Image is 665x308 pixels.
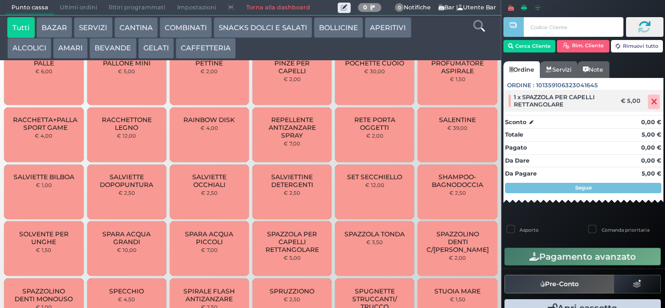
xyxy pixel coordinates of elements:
span: SPECCHIO [109,287,144,295]
span: SALVIETTINE DETERGENTI [261,173,323,189]
span: RACCHETTA+PALLA SPORT GAME [13,116,77,131]
button: Rimuovi tutto [611,40,663,52]
button: GELATI [138,38,174,59]
strong: Da Dare [505,157,529,164]
button: Tutti [7,17,35,38]
small: € 2,00 [201,68,218,74]
span: SALVIETTE OCCHIALI [179,173,241,189]
small: € 1,00 [36,182,52,188]
a: Note [577,61,609,78]
span: Ultimi ordini [54,1,103,15]
span: Ordine : [507,81,535,90]
button: Cerca Cliente [503,40,556,52]
small: € 12,00 [117,132,136,139]
small: € 2,50 [284,296,300,302]
span: SPARA ACQUA GRANDI [96,230,157,246]
small: € 2,50 [201,190,218,196]
span: SOLVENTE PER UNGHE [13,230,75,246]
span: Impostazioni [171,1,222,15]
span: SHAMPOO-BAGNODOCCIA [427,173,488,189]
small: € 5,00 [118,68,135,74]
button: APERITIVI [365,17,411,38]
span: SPIRALE FLASH ANTIZANZARE [179,287,241,303]
span: SALVIETTE BILBOA [14,173,74,181]
strong: 5,00 € [642,131,661,138]
span: SALENTINE [439,116,476,124]
strong: Da Pagare [505,170,537,177]
small: € 5,00 [284,255,301,261]
span: SPRUZZIONO [270,287,314,295]
button: SERVIZI [74,17,112,38]
strong: 5,00 € [642,170,661,177]
span: PALLONE MINI [103,59,151,67]
span: 0 [395,3,404,12]
small: € 2,00 [284,76,301,82]
a: Servizi [540,61,577,78]
small: € 4,00 [35,132,52,139]
button: Pagamento avanzato [504,248,661,265]
span: SPAZZOLINO DENTI C/[PERSON_NAME] [427,230,489,253]
span: SPAZZOLA PER CAPELLI RETTANGOLARE [261,230,323,253]
small: € 4,00 [201,125,218,131]
span: POCHETTE CUOIO [345,59,404,67]
small: € 1,50 [450,296,465,302]
span: REPELLENTE ANTIZANZARE SPRAY [261,116,323,139]
small: € 39,00 [447,125,468,131]
span: Ritiri programmati [103,1,171,15]
button: BEVANDE [89,38,136,59]
span: SALVIETTE DOPOPUNTURA [96,173,157,189]
span: SPAZZOLA TONDA [344,230,405,238]
button: BOLLICINE [314,17,363,38]
small: € 1,50 [450,76,465,82]
span: SPARA ACQUA PICCOLI [179,230,241,246]
span: SPAZZOLINO DENTI MONOUSO [13,287,75,303]
span: PROFUMATORE ASPIRALE [427,59,488,75]
button: SNACKS DOLCI E SALATI [214,17,312,38]
small: € 10,00 [117,247,137,253]
small: € 4,50 [118,296,135,302]
span: STUOIA MARE [434,287,481,295]
strong: 0,00 € [641,157,661,164]
strong: Pagato [505,144,527,151]
span: Punto cassa [6,1,54,15]
small: € 2,00 [449,255,466,261]
strong: Totale [505,131,523,138]
small: € 30,00 [364,68,385,74]
small: € 3,50 [366,239,383,245]
small: € 7,00 [201,247,218,253]
small: € 1,50 [36,247,51,253]
span: SET SECCHIELLO [347,173,402,181]
label: Comanda prioritaria [602,226,649,233]
strong: Segue [575,184,592,191]
a: Torna alla dashboard [240,1,315,15]
small: € 2,50 [284,190,300,196]
span: PINZE PER CAPELLI [261,59,323,75]
label: Asporto [520,226,539,233]
strong: 0,00 € [641,118,661,126]
span: 1 x SPAZZOLA PER CAPELLI RETTANGOLARE [514,93,614,108]
button: BAZAR [36,17,72,38]
strong: Sconto [505,118,526,127]
span: 101359106323041645 [536,81,598,90]
button: CANTINA [114,17,158,38]
small: € 7,00 [284,140,300,146]
small: € 6,00 [35,68,52,74]
small: € 2,50 [449,190,466,196]
small: € 2,00 [366,132,383,139]
button: Rim. Cliente [557,40,609,52]
span: PETTINE [195,59,223,67]
b: 0 [363,4,367,11]
button: CAFFETTERIA [176,38,236,59]
button: Pre-Conto [504,275,615,293]
span: PALLE [34,59,54,67]
button: AMARI [53,38,88,59]
span: RAINBOW DISK [183,116,235,124]
strong: 0,00 € [641,144,661,151]
button: ALCOLICI [7,38,51,59]
a: Ordine [503,61,540,78]
small: € 12,00 [365,182,384,188]
input: Codice Cliente [524,17,623,37]
small: € 2,50 [118,190,135,196]
span: RACCHETTONE LEGNO [96,116,157,131]
span: RETE PORTA OGGETTI [344,116,406,131]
